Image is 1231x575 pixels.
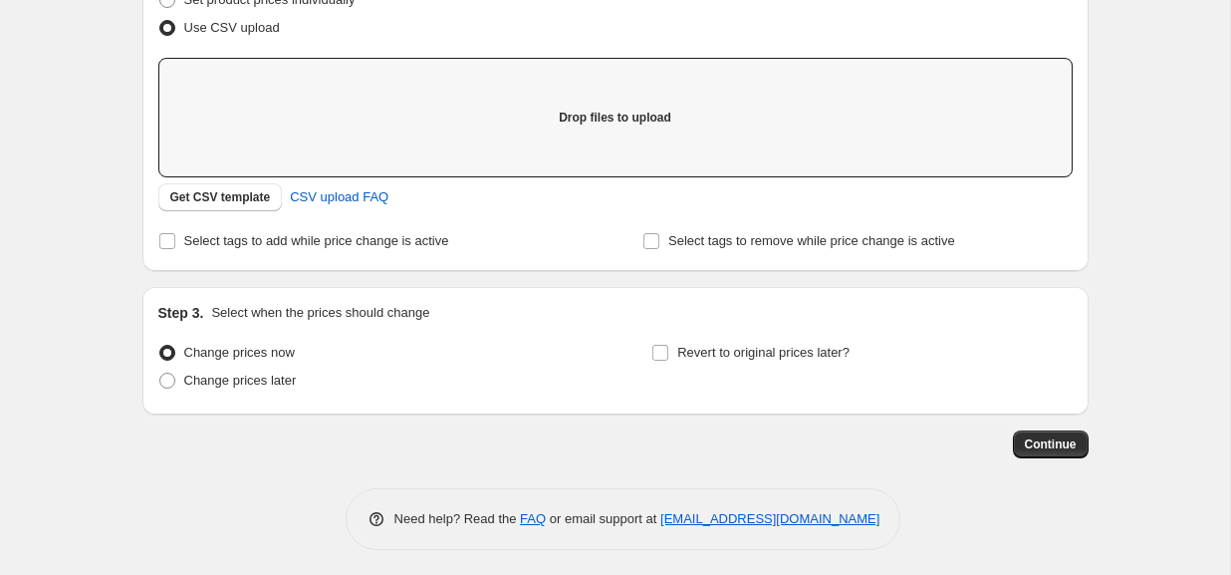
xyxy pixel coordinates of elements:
button: Add files [578,104,652,132]
span: Select tags to add while price change is active [184,233,449,248]
span: Get CSV template [170,189,271,205]
span: Add files [590,110,640,126]
a: FAQ [520,511,546,526]
a: CSV upload FAQ [278,181,400,213]
h2: Step 3. [158,303,204,323]
span: Select tags to remove while price change is active [668,233,955,248]
span: Change prices now [184,345,295,360]
button: Get CSV template [158,183,283,211]
button: Continue [1013,431,1089,458]
span: Change prices later [184,373,297,388]
a: [EMAIL_ADDRESS][DOMAIN_NAME] [660,511,879,526]
span: Need help? Read the [394,511,521,526]
span: CSV upload FAQ [290,187,388,207]
span: Continue [1025,436,1077,452]
span: Use CSV upload [184,20,280,35]
span: Revert to original prices later? [677,345,850,360]
p: Select when the prices should change [211,303,429,323]
span: or email support at [546,511,660,526]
